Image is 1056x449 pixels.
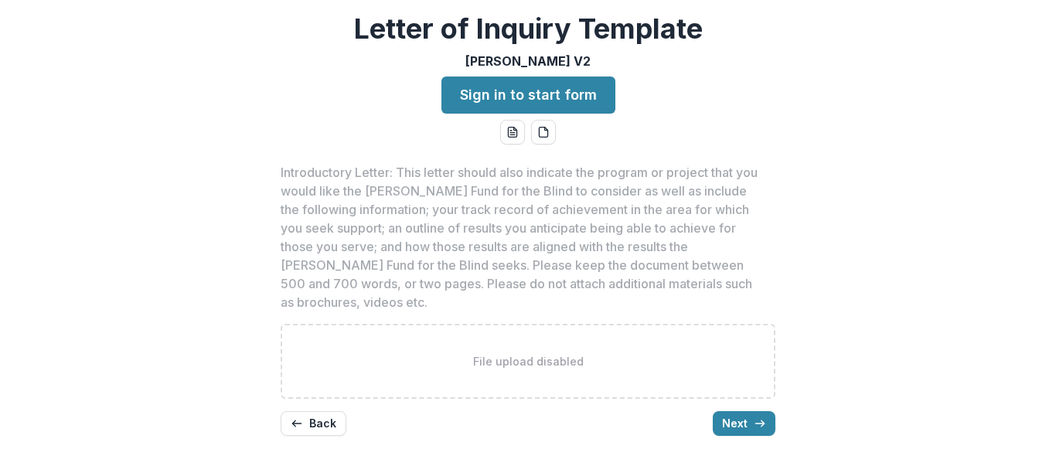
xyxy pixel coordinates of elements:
button: Next [713,411,775,436]
p: File upload disabled [473,353,584,369]
p: [PERSON_NAME] V2 [465,52,591,70]
button: word-download [500,120,525,145]
button: Back [281,411,346,436]
p: Introductory Letter: This letter should also indicate the program or project that you would like ... [281,163,766,311]
h2: Letter of Inquiry Template [354,12,703,46]
button: pdf-download [531,120,556,145]
a: Sign in to start form [441,77,615,114]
